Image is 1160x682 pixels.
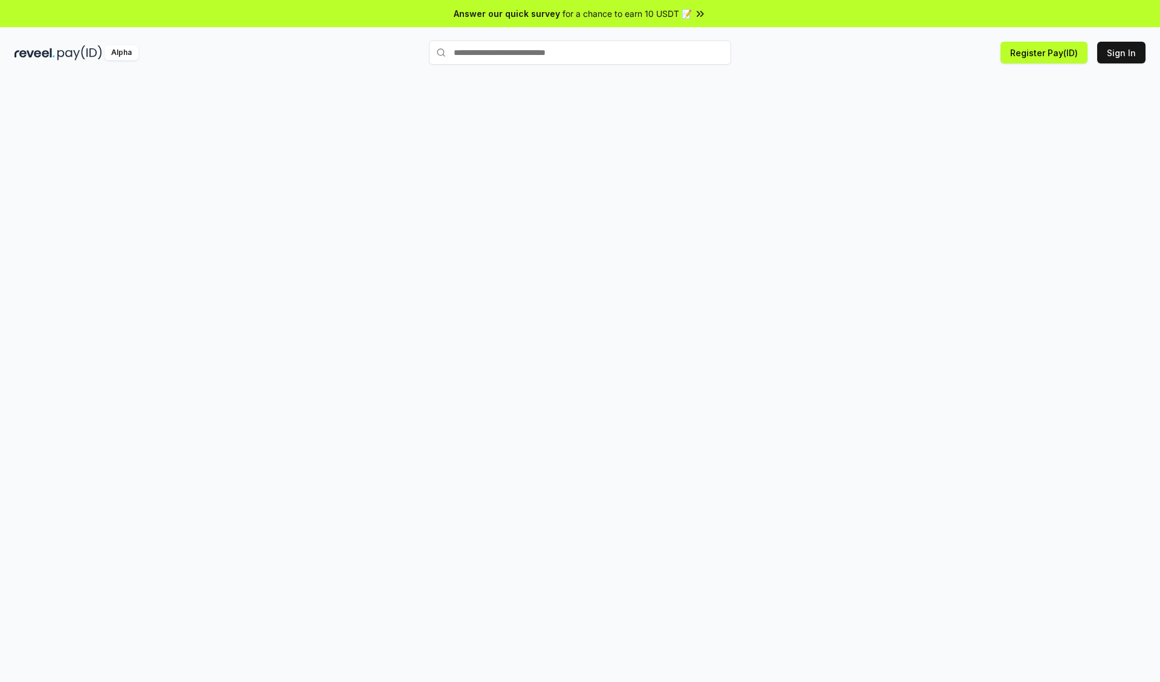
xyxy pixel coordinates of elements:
div: Alpha [105,45,138,60]
img: reveel_dark [14,45,55,60]
span: for a chance to earn 10 USDT 📝 [562,7,692,20]
img: pay_id [57,45,102,60]
span: Answer our quick survey [454,7,560,20]
button: Sign In [1097,42,1145,63]
button: Register Pay(ID) [1000,42,1087,63]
